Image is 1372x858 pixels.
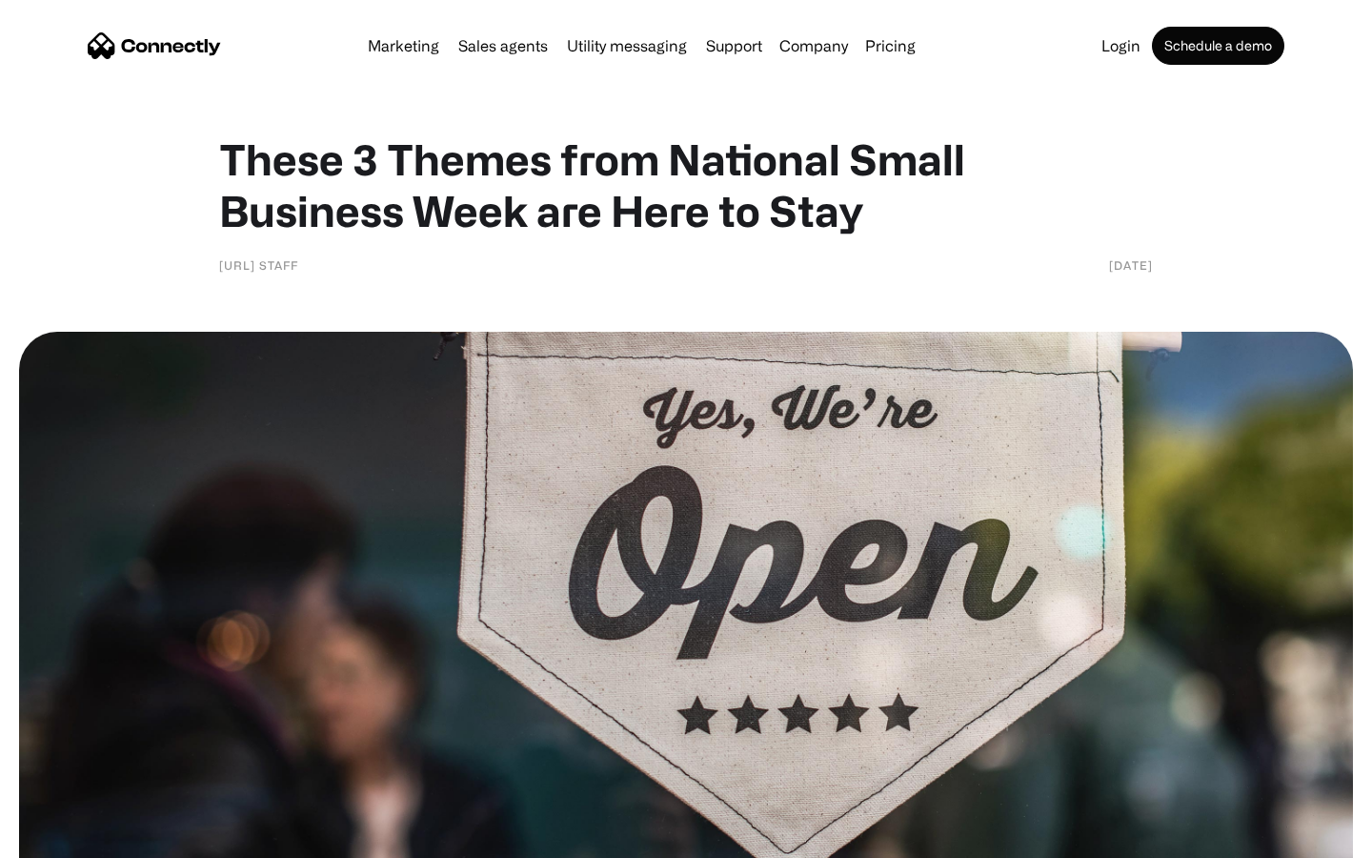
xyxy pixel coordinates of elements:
[857,38,923,53] a: Pricing
[19,825,114,851] aside: Language selected: English
[779,32,848,59] div: Company
[1094,38,1148,53] a: Login
[219,255,298,275] div: [URL] Staff
[1109,255,1153,275] div: [DATE]
[360,38,447,53] a: Marketing
[559,38,695,53] a: Utility messaging
[698,38,770,53] a: Support
[1152,27,1284,65] a: Schedule a demo
[451,38,555,53] a: Sales agents
[38,825,114,851] ul: Language list
[219,133,1153,236] h1: These 3 Themes from National Small Business Week are Here to Stay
